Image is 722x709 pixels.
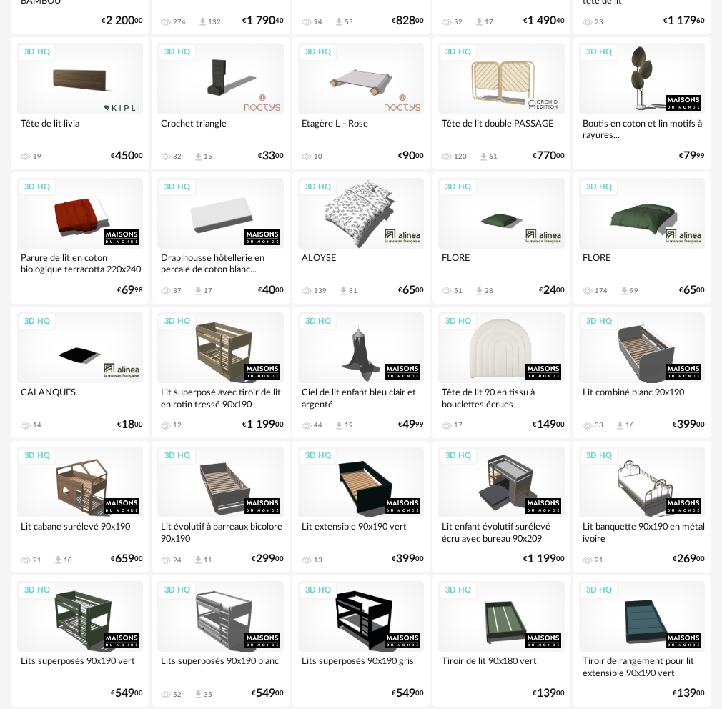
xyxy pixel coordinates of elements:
[111,152,143,161] div: € 00
[454,287,463,295] div: 51
[256,689,275,698] span: 549
[677,689,696,698] span: 139
[204,152,212,161] div: 15
[523,555,565,564] div: € 00
[122,420,134,430] span: 18
[474,16,485,27] span: Download icon
[17,249,143,277] div: Parure de lit en coton biologique terracotta 220x240
[579,383,705,412] div: Lit combiné blanc 90x190
[679,152,705,161] div: € 99
[18,582,56,600] div: 3D HQ
[299,447,337,465] div: 3D HQ
[242,420,284,430] div: € 00
[173,690,182,699] div: 52
[292,441,430,572] a: 3D HQ Lit extensible 90x190 vert 13 €39900
[292,172,430,304] a: 3D HQ ALOYSE 139 Download icon 81 €6500
[18,313,56,331] div: 3D HQ
[115,152,134,161] span: 450
[432,575,570,707] a: 3D HQ Tiroir de lit 90x180 vert €13900
[432,307,570,438] a: 3D HQ Tête de lit 90 en tissu à bouclettes écrues 17 €14900
[432,37,570,169] a: 3D HQ Tête de lit double PASSAGE 120 Download icon 61 €77000
[478,152,489,162] span: Download icon
[197,16,208,27] span: Download icon
[157,249,283,277] div: Drap housse hôtellerie en percale de coton blanc...
[454,421,463,430] div: 17
[262,152,275,161] span: 33
[256,555,275,564] span: 299
[402,420,415,430] span: 49
[677,420,696,430] span: 399
[543,286,556,295] span: 24
[573,441,711,572] a: 3D HQ Lit banquette 90x190 en métal ivoire 21 €26900
[17,383,143,412] div: CALANQUES
[595,287,608,295] div: 174
[18,447,56,465] div: 3D HQ
[396,16,415,26] span: 828
[173,287,182,295] div: 37
[157,383,283,412] div: Lit superposé avec tiroir de lit en rotin tressé 90x190
[673,420,705,430] div: € 00
[173,152,182,161] div: 32
[17,652,143,680] div: Lits superposés 90x190 vert
[485,18,493,26] div: 17
[247,16,275,26] span: 1 790
[152,37,289,169] a: 3D HQ Crochet triangle 32 Download icon 15 €3300
[579,249,705,277] div: FLORE
[539,286,565,295] div: € 00
[193,689,204,700] span: Download icon
[439,447,478,465] div: 3D HQ
[489,152,498,161] div: 61
[53,555,64,565] span: Download icon
[152,441,289,572] a: 3D HQ Lit évolutif à barreaux bicolore 90x190 24 Download icon 11 €29900
[314,287,327,295] div: 139
[663,16,705,26] div: € 60
[11,172,149,304] a: 3D HQ Parure de lit en coton biologique terracotta 220x240 €6998
[454,18,463,26] div: 52
[11,37,149,169] a: 3D HQ Tête de lit livia 19 €45000
[33,556,41,565] div: 21
[18,44,56,61] div: 3D HQ
[299,44,337,61] div: 3D HQ
[17,114,143,143] div: Tête de lit livia
[247,420,275,430] span: 1 199
[683,152,696,161] span: 79
[106,16,134,26] span: 2 200
[314,421,322,430] div: 44
[392,16,424,26] div: € 00
[392,555,424,564] div: € 00
[580,447,618,465] div: 3D HQ
[173,556,182,565] div: 24
[402,152,415,161] span: 90
[111,689,143,698] div: € 00
[204,556,212,565] div: 11
[115,555,134,564] span: 659
[122,286,134,295] span: 69
[11,575,149,707] a: 3D HQ Lits superposés 90x190 vert €54900
[573,172,711,304] a: 3D HQ FLORE 174 Download icon 99 €6500
[533,152,565,161] div: € 00
[439,44,478,61] div: 3D HQ
[111,555,143,564] div: € 00
[528,555,556,564] span: 1 199
[242,16,284,26] div: € 40
[683,286,696,295] span: 65
[580,582,618,600] div: 3D HQ
[173,18,186,26] div: 274
[392,689,424,698] div: € 00
[432,441,570,572] a: 3D HQ Lit enfant évolutif surélevé écru avec bureau 90x209 €1 19900
[580,179,618,197] div: 3D HQ
[438,249,564,277] div: FLORE
[595,18,603,26] div: 23
[258,286,284,295] div: € 00
[299,179,337,197] div: 3D HQ
[157,652,283,680] div: Lits superposés 90x190 blanc
[673,689,705,698] div: € 00
[193,555,204,565] span: Download icon
[438,114,564,143] div: Tête de lit double PASSAGE
[208,18,221,26] div: 132
[438,517,564,546] div: Lit enfant évolutif surélevé écru avec bureau 90x209
[537,689,556,698] span: 139
[334,420,345,431] span: Download icon
[152,307,289,438] a: 3D HQ Lit superposé avec tiroir de lit en rotin tressé 90x190 12 €1 19900
[533,420,565,430] div: € 00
